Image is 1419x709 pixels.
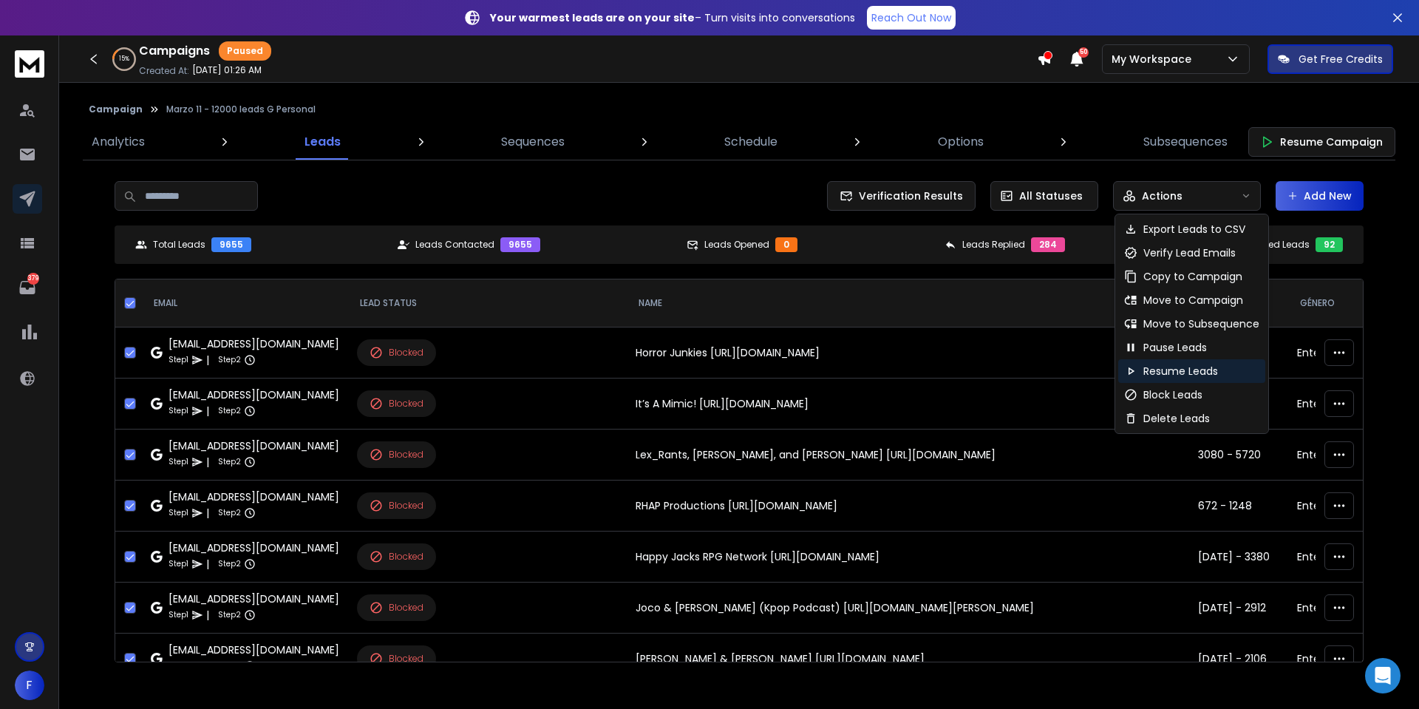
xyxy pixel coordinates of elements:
p: Step 2 [218,506,241,520]
p: Leads Replied [962,239,1025,251]
p: | [206,557,209,571]
div: 0 [775,237,797,252]
td: [PERSON_NAME] & [PERSON_NAME] [URL][DOMAIN_NAME] [627,634,1189,685]
p: [DATE] 01:26 AM [192,64,262,76]
a: Options [929,124,993,160]
button: Resume Campaign [1248,127,1395,157]
span: Verification Results [853,189,963,203]
td: Lex_Rants, [PERSON_NAME], and [PERSON_NAME] [URL][DOMAIN_NAME] [627,430,1189,481]
div: [EMAIL_ADDRESS][DOMAIN_NAME] [169,387,339,402]
p: Copy to Campaign [1143,269,1242,284]
p: | [206,659,209,674]
div: [EMAIL_ADDRESS][DOMAIN_NAME] [169,489,339,504]
td: 3080 - 5720 [1189,430,1288,481]
div: 9655 [500,237,540,252]
p: Step 2 [218,659,241,674]
p: Options [938,133,984,151]
div: [EMAIL_ADDRESS][DOMAIN_NAME] [169,642,339,657]
p: Schedule [724,133,777,151]
p: Step 1 [169,557,188,571]
span: 50 [1078,47,1089,58]
div: Open Intercom Messenger [1365,658,1401,693]
p: Move to Campaign [1143,293,1243,308]
div: Blocked [370,397,423,410]
p: Step 1 [169,659,188,674]
a: Leads [296,124,350,160]
p: 15 % [119,55,129,64]
th: género [1288,279,1411,328]
p: Step 1 [169,404,188,418]
p: | [206,608,209,623]
p: Step 2 [218,557,241,571]
div: Blocked [370,601,423,614]
td: 672 - 1248 [1189,481,1288,532]
td: [DATE] - 2106 [1189,634,1288,685]
th: NAME [627,279,1189,328]
img: logo [15,50,44,78]
td: [DATE] - 3380 [1189,532,1288,583]
a: Analytics [83,124,154,160]
p: Total Leads [153,239,205,251]
button: F [15,671,44,700]
p: | [206,353,209,367]
div: Blocked [370,550,423,563]
p: Resume Leads [1143,364,1218,379]
th: EMAIL [142,279,348,328]
div: [EMAIL_ADDRESS][DOMAIN_NAME] [169,438,339,453]
p: – Turn visits into conversations [490,10,855,25]
p: Step 1 [169,455,188,469]
a: 379 [13,273,42,302]
p: Verify Lead Emails [1143,245,1236,260]
div: [EMAIL_ADDRESS][DOMAIN_NAME] [169,591,339,606]
p: Step 2 [218,608,241,623]
p: Completed Leads [1229,239,1310,251]
td: Entertainment News [1288,481,1411,532]
div: Paused [219,41,271,61]
div: 284 [1031,237,1065,252]
a: Reach Out Now [867,6,956,30]
p: Step 1 [169,608,188,623]
button: Campaign [89,104,143,115]
div: [EMAIL_ADDRESS][DOMAIN_NAME] [169,540,339,555]
p: Actions [1142,189,1182,203]
p: Analytics [92,133,145,151]
p: Subsequences [1143,133,1228,151]
td: Joco & [PERSON_NAME] (Kpop Podcast) [URL][DOMAIN_NAME][PERSON_NAME] [627,583,1189,634]
div: Blocked [370,652,423,665]
td: It’s A Mimic! [URL][DOMAIN_NAME] [627,379,1189,430]
p: My Workspace [1112,52,1197,67]
td: Entertainment News [1288,430,1411,481]
p: Export Leads to CSV [1143,222,1245,237]
p: Move to Subsequence [1143,316,1259,331]
td: Happy Jacks RPG Network [URL][DOMAIN_NAME] [627,532,1189,583]
p: Leads Contacted [415,239,494,251]
p: Leads [304,133,341,151]
p: Reach Out Now [871,10,951,25]
p: Marzo 11 - 12000 leads G Personal [166,104,316,115]
td: Horror Junkies [URL][DOMAIN_NAME] [627,328,1189,379]
button: Get Free Credits [1267,44,1393,74]
p: Block Leads [1143,387,1202,402]
h1: Campaigns [139,42,210,60]
p: Delete Leads [1143,411,1210,426]
p: Step 1 [169,506,188,520]
td: Entertainment News [1288,583,1411,634]
a: Subsequences [1134,124,1236,160]
td: Entertainment News [1288,634,1411,685]
p: Pause Leads [1143,340,1207,355]
button: Verification Results [827,181,976,211]
p: 379 [27,273,39,285]
td: Entertainment News [1288,379,1411,430]
p: Get Free Credits [1299,52,1383,67]
p: | [206,455,209,469]
div: 92 [1316,237,1343,252]
th: LEAD STATUS [348,279,627,328]
p: Leads Opened [704,239,769,251]
div: 9655 [211,237,251,252]
p: All Statuses [1019,189,1083,203]
a: Sequences [492,124,574,160]
p: | [206,506,209,520]
td: RHAP Productions [URL][DOMAIN_NAME] [627,481,1189,532]
div: [EMAIL_ADDRESS][DOMAIN_NAME] [169,336,339,351]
